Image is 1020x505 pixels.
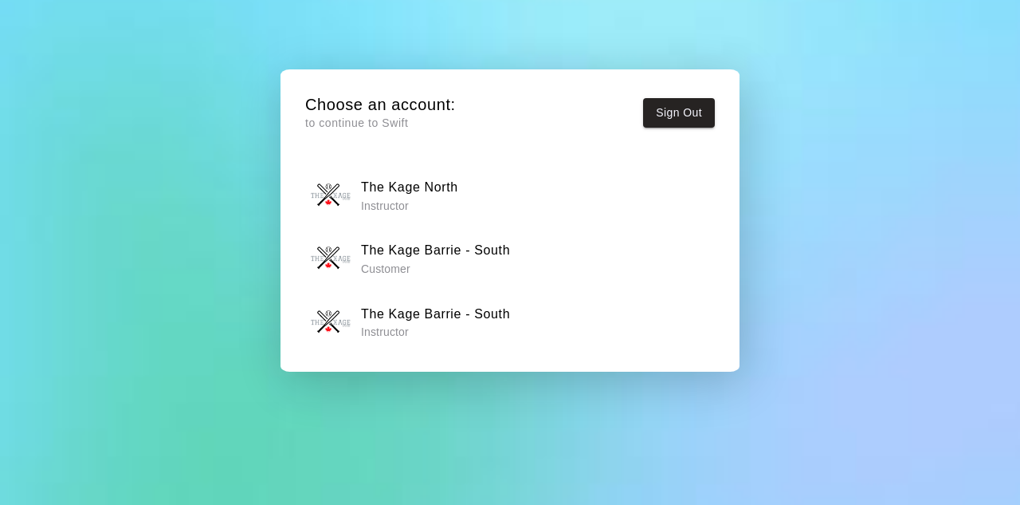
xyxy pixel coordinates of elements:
[361,304,510,325] h6: The Kage Barrie - South
[311,239,351,278] img: The Kage Barrie - South
[311,302,351,342] img: The Kage Barrie - South
[311,176,351,215] img: The Kage North
[305,234,715,284] button: The Kage Barrie - SouthThe Kage Barrie - South Customer
[305,297,715,347] button: The Kage Barrie - SouthThe Kage Barrie - South Instructor
[361,261,510,277] p: Customer
[305,115,456,132] p: to continue to Swift
[305,170,715,220] button: The Kage NorthThe Kage North Instructor
[361,198,458,214] p: Instructor
[361,240,510,261] h6: The Kage Barrie - South
[361,324,510,340] p: Instructor
[643,98,715,128] button: Sign Out
[361,177,458,198] h6: The Kage North
[305,94,456,116] h5: Choose an account:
